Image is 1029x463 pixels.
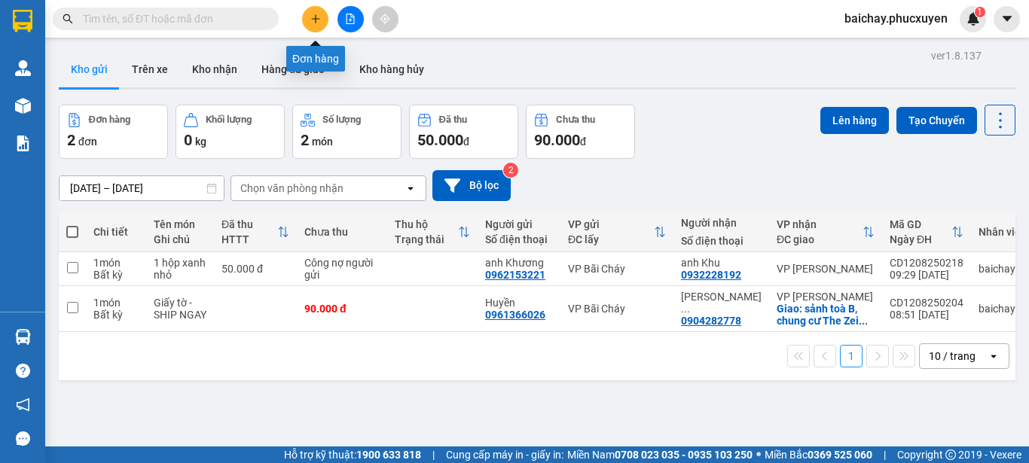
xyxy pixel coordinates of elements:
div: anh Khu [681,257,762,269]
div: Ghi chú [154,233,206,245]
span: đ [463,136,469,148]
div: 1 hộp xanh nhỏ [154,257,206,281]
div: Chưa thu [556,114,595,125]
div: ver 1.8.137 [931,47,982,64]
div: 10 / trang [929,349,976,364]
th: Toggle SortBy [882,212,971,252]
img: logo-vxr [13,10,32,32]
div: anh Khương [485,257,553,269]
img: warehouse-icon [15,98,31,114]
img: icon-new-feature [966,12,980,26]
span: | [884,446,886,463]
svg: open [988,350,1000,362]
div: 1 món [93,257,139,269]
div: CD1208250218 [890,257,963,269]
span: 90.000 [534,131,580,149]
div: Giấy tờ - SHIP NGAY [154,297,206,321]
div: Số lượng [322,114,361,125]
img: warehouse-icon [15,60,31,76]
div: Số điện thoại [681,235,762,247]
th: Toggle SortBy [560,212,673,252]
div: Ngày ĐH [890,233,951,245]
span: Hỗ trợ kỹ thuật: [284,446,421,463]
span: Cung cấp máy in - giấy in: [446,446,563,463]
div: CD1208250204 [890,297,963,309]
span: search [63,14,73,24]
div: Đơn hàng [89,114,130,125]
div: 90.000 đ [304,303,380,315]
div: Đã thu [221,218,277,230]
div: VP Bãi Cháy [568,263,666,275]
div: HTTT [221,233,277,245]
span: | [432,446,435,463]
span: notification [16,398,30,412]
button: Kho nhận [180,51,249,87]
span: copyright [945,449,956,460]
button: aim [372,6,398,32]
span: đơn [78,136,97,148]
input: Select a date range. [60,176,224,200]
th: Toggle SortBy [214,212,297,252]
button: Tạo Chuyến [896,107,977,134]
div: 0932228192 [681,269,741,281]
span: baichay.phucxuyen [832,9,960,28]
sup: 2 [503,163,518,178]
strong: 0369 525 060 [808,449,872,461]
div: 50.000 đ [221,263,289,275]
img: solution-icon [15,136,31,151]
button: Đơn hàng2đơn [59,105,168,159]
div: Công nợ người gửi [304,257,380,281]
button: Kho gửi [59,51,120,87]
span: 1 [977,7,982,17]
sup: 1 [975,7,985,17]
span: Miền Bắc [765,446,872,463]
span: kg [195,136,206,148]
button: caret-down [994,6,1020,32]
div: 0904282778 [681,315,741,327]
div: 08:51 [DATE] [890,309,963,321]
span: ... [681,303,690,315]
div: Số điện thoại [485,233,553,245]
th: Toggle SortBy [769,212,882,252]
div: Trạng thái [395,233,458,245]
button: 1 [840,345,863,367]
button: Hàng đã giao [249,51,337,87]
span: caret-down [1000,12,1014,26]
div: Giao: sảnh toà B, chung cư The Zei-số 8 Lê Đức Thọ, Từ Liêm Hà Nội [777,303,875,327]
div: 09:29 [DATE] [890,269,963,281]
div: Khối lượng [206,114,252,125]
button: Lên hàng [820,107,889,134]
span: đ [580,136,586,148]
span: Miền Nam [567,446,753,463]
div: VP gửi [568,218,654,230]
button: Bộ lọc [432,170,511,201]
th: Toggle SortBy [387,212,478,252]
div: Tên món [154,218,206,230]
span: món [312,136,333,148]
img: warehouse-icon [15,329,31,345]
div: 0961366026 [485,309,545,321]
div: VP nhận [777,218,863,230]
strong: 1900 633 818 [356,449,421,461]
button: Khối lượng0kg [176,105,285,159]
div: Chọn văn phòng nhận [240,181,344,196]
span: Kho hàng hủy [359,63,424,75]
span: 0 [184,131,192,149]
input: Tìm tên, số ĐT hoặc mã đơn [83,11,261,27]
span: 50.000 [417,131,463,149]
button: Đã thu50.000đ [409,105,518,159]
div: ĐC lấy [568,233,654,245]
button: Trên xe [120,51,180,87]
span: file-add [345,14,356,24]
button: file-add [337,6,364,32]
div: VP [PERSON_NAME] [777,291,875,303]
div: ĐC giao [777,233,863,245]
div: Bất kỳ [93,269,139,281]
div: Nguyễn Thế Anh [681,291,762,315]
span: message [16,431,30,446]
div: Đơn hàng [286,46,345,72]
button: Số lượng2món [292,105,402,159]
span: question-circle [16,364,30,378]
span: 2 [67,131,75,149]
div: VP Bãi Cháy [568,303,666,315]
